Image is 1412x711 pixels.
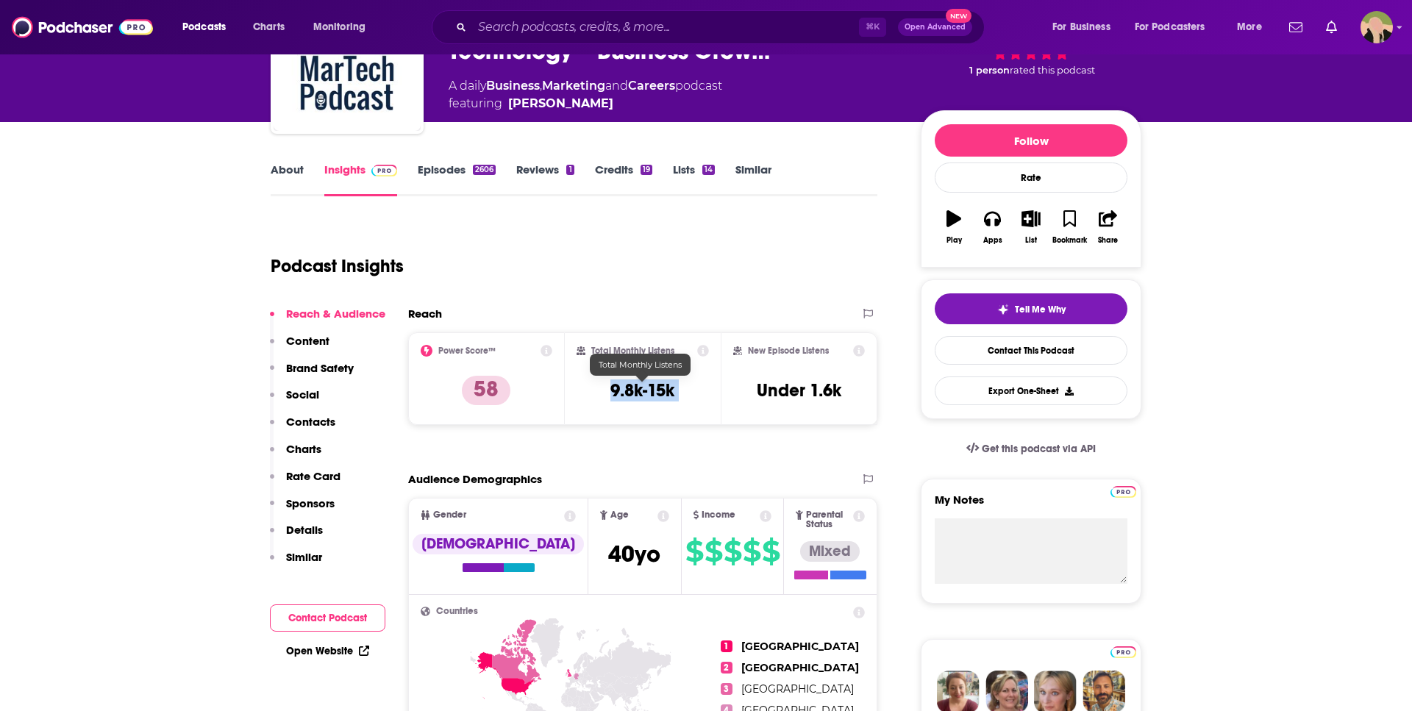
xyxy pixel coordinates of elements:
button: Show profile menu [1361,11,1393,43]
div: Share [1098,236,1118,245]
div: List [1025,236,1037,245]
p: Contacts [286,415,335,429]
a: Benjamin Shapiro [508,95,613,112]
button: Share [1089,201,1127,254]
span: 40 yo [608,540,660,568]
span: $ [685,540,703,563]
img: Podchaser Pro [371,165,397,176]
a: InsightsPodchaser Pro [324,162,397,196]
p: Content [286,334,329,348]
h2: Total Monthly Listens [591,346,674,356]
button: Bookmark [1050,201,1088,254]
img: Podchaser Pro [1110,646,1136,658]
a: Lists14 [673,162,715,196]
div: A daily podcast [449,77,722,112]
div: Play [946,236,962,245]
span: New [946,9,972,23]
span: [GEOGRAPHIC_DATA] [741,640,859,653]
span: For Business [1052,17,1110,37]
span: Open Advanced [905,24,966,31]
button: tell me why sparkleTell Me Why [935,293,1127,324]
span: , [540,79,542,93]
span: [GEOGRAPHIC_DATA] [741,661,859,674]
span: Parental Status [806,510,851,529]
span: $ [762,540,780,563]
button: Open AdvancedNew [898,18,972,36]
h2: Power Score™ [438,346,496,356]
span: and [605,79,628,93]
div: 1 [566,165,574,175]
h2: Reach [408,307,442,321]
p: Similar [286,550,322,564]
p: 58 [462,376,510,405]
div: Search podcasts, credits, & more... [446,10,999,44]
img: Podchaser - Follow, Share and Rate Podcasts [12,13,153,41]
h3: 9.8k-15k [610,379,674,401]
a: Show notifications dropdown [1320,15,1343,40]
span: $ [724,540,741,563]
span: 2 [721,662,732,674]
span: $ [743,540,760,563]
button: Similar [270,550,322,577]
div: 14 [702,165,715,175]
span: For Podcasters [1135,17,1205,37]
input: Search podcasts, credits, & more... [472,15,859,39]
span: ⌘ K [859,18,886,37]
h2: Audience Demographics [408,472,542,486]
h3: Under 1.6k [757,379,841,401]
h1: Podcast Insights [271,255,404,277]
button: Export One-Sheet [935,376,1127,405]
p: Sponsors [286,496,335,510]
button: List [1012,201,1050,254]
a: Marketing [542,79,605,93]
span: [GEOGRAPHIC_DATA] [741,682,854,696]
a: Charts [243,15,293,39]
span: Logged in as KatMcMahonn [1361,11,1393,43]
p: Social [286,387,319,401]
span: featuring [449,95,722,112]
button: open menu [1042,15,1129,39]
a: Reviews1 [516,162,574,196]
button: Content [270,334,329,361]
a: Similar [735,162,771,196]
label: My Notes [935,493,1127,518]
span: Countries [436,607,478,616]
button: Sponsors [270,496,335,524]
button: Contacts [270,415,335,442]
p: Rate Card [286,469,340,483]
div: 2606 [473,165,496,175]
p: Details [286,523,323,537]
div: 19 [641,165,652,175]
button: open menu [303,15,385,39]
button: Brand Safety [270,361,354,388]
button: Details [270,523,323,550]
span: Income [702,510,735,520]
button: Follow [935,124,1127,157]
span: Age [610,510,629,520]
button: Charts [270,442,321,469]
p: Reach & Audience [286,307,385,321]
a: Get this podcast via API [955,431,1108,467]
span: 1 person [969,65,1010,76]
p: Brand Safety [286,361,354,375]
span: 1 [721,640,732,652]
span: $ [705,540,722,563]
button: open menu [1227,15,1280,39]
h2: New Episode Listens [748,346,829,356]
span: Get this podcast via API [982,443,1096,455]
a: Pro website [1110,644,1136,658]
span: Tell Me Why [1015,304,1066,315]
a: Credits19 [595,162,652,196]
button: Rate Card [270,469,340,496]
button: open menu [172,15,245,39]
div: Rate [935,162,1127,193]
div: Mixed [800,541,860,562]
span: 3 [721,683,732,695]
img: User Profile [1361,11,1393,43]
span: rated this podcast [1010,65,1095,76]
button: Social [270,387,319,415]
img: tell me why sparkle [997,304,1009,315]
p: Charts [286,442,321,456]
a: Show notifications dropdown [1283,15,1308,40]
